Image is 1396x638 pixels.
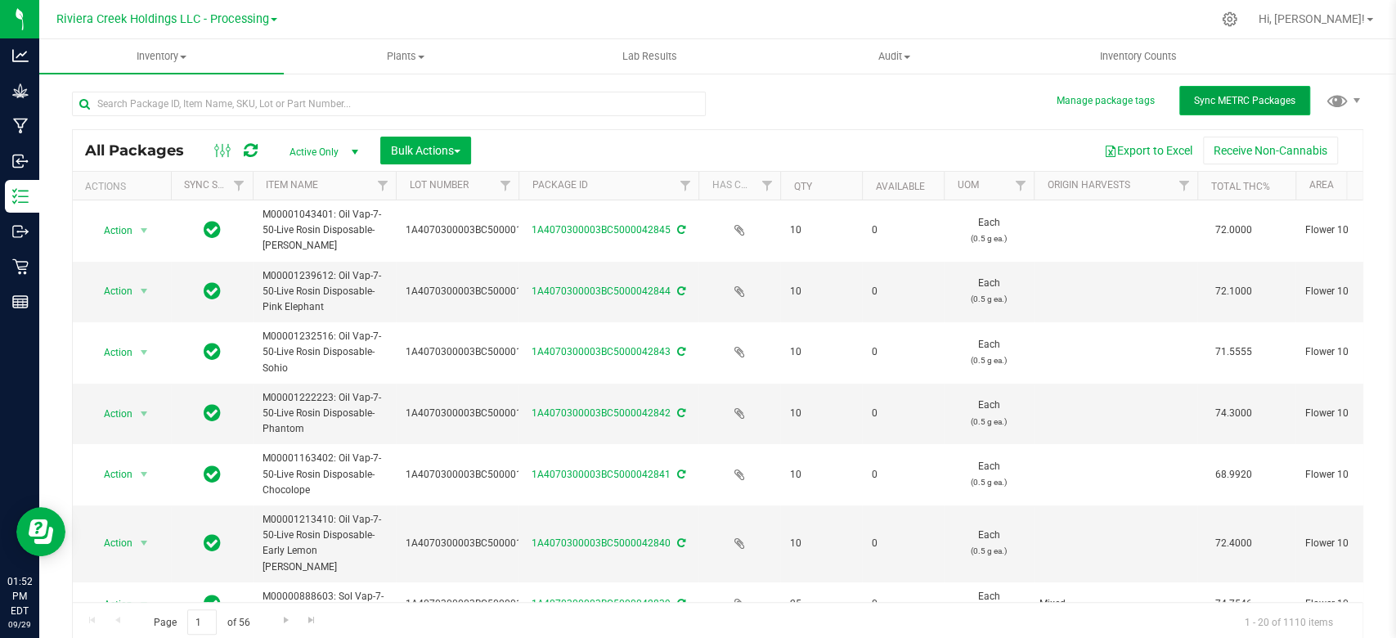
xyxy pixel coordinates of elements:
[134,463,155,486] span: select
[391,144,460,157] span: Bulk Actions
[1007,172,1034,200] a: Filter
[1039,596,1192,612] div: Value 1: Mixed
[134,593,155,616] span: select
[954,231,1024,246] p: (0.5 g ea.)
[954,459,1024,490] span: Each
[954,398,1024,429] span: Each
[790,536,852,551] span: 10
[406,536,545,551] span: 1A4070300003BC5000015952
[954,414,1024,429] p: (0.5 g ea.)
[263,589,386,620] span: M00000888603: Sol Vap-7-100-Space Rocks
[204,218,221,241] span: In Sync
[954,543,1024,559] p: (0.5 g ea.)
[532,469,671,480] a: 1A4070300003BC5000042841
[532,407,671,419] a: 1A4070300003BC5000042842
[872,536,934,551] span: 0
[263,390,386,438] span: M00001222223: Oil Vap-7-50-Live Rosin Disposable-Phantom
[790,284,852,299] span: 10
[532,537,671,549] a: 1A4070300003BC5000042840
[263,451,386,498] span: M00001163402: Oil Vap-7-50-Live Rosin Disposable-Chocolope
[675,285,685,297] span: Sync from Compliance System
[790,222,852,238] span: 10
[675,469,685,480] span: Sync from Compliance System
[204,402,221,425] span: In Sync
[492,172,518,200] a: Filter
[72,92,706,116] input: Search Package ID, Item Name, SKU, Lot or Part Number...
[753,172,780,200] a: Filter
[134,341,155,364] span: select
[134,219,155,242] span: select
[285,49,527,64] span: Plants
[1207,463,1260,487] span: 68.9920
[772,39,1017,74] a: Audit
[532,179,587,191] a: Package ID
[954,474,1024,490] p: (0.5 g ea.)
[954,353,1024,368] p: (0.5 g ea.)
[698,172,780,200] th: Has COA
[957,179,978,191] a: UOM
[790,596,852,612] span: 25
[89,593,133,616] span: Action
[56,12,269,26] span: Riviera Creek Holdings LLC - Processing
[184,179,247,191] a: Sync Status
[671,172,698,200] a: Filter
[675,598,685,609] span: Sync from Compliance System
[1170,172,1197,200] a: Filter
[532,346,671,357] a: 1A4070300003BC5000042843
[872,467,934,483] span: 0
[790,467,852,483] span: 10
[204,340,221,363] span: In Sync
[85,181,164,192] div: Actions
[793,181,811,192] a: Qty
[872,344,934,360] span: 0
[675,346,685,357] span: Sync from Compliance System
[263,329,386,376] span: M00001232516: Oil Vap-7-50-Live Rosin Disposable-Sohio
[274,609,298,631] a: Go to the next page
[532,224,671,236] a: 1A4070300003BC5000042845
[600,49,699,64] span: Lab Results
[1207,532,1260,555] span: 72.4000
[1207,592,1260,616] span: 74.7546
[12,153,29,169] inline-svg: Inbound
[7,618,32,631] p: 09/29
[1047,179,1129,191] a: Origin Harvests
[12,223,29,240] inline-svg: Outbound
[675,224,685,236] span: Sync from Compliance System
[7,574,32,618] p: 01:52 PM EDT
[954,589,1024,620] span: Each
[1207,340,1260,364] span: 71.5555
[204,532,221,555] span: In Sync
[954,276,1024,307] span: Each
[1207,218,1260,242] span: 72.0000
[204,592,221,615] span: In Sync
[406,467,545,483] span: 1A4070300003BC5000015889
[266,179,318,191] a: Item Name
[954,215,1024,246] span: Each
[1194,95,1295,106] span: Sync METRC Packages
[187,609,217,635] input: 1
[39,39,284,74] a: Inventory
[406,344,545,360] span: 1A4070300003BC5000015908
[406,222,545,238] span: 1A4070300003BC5000015982
[263,268,386,316] span: M00001239612: Oil Vap-7-50-Live Rosin Disposable-Pink Elephant
[12,258,29,275] inline-svg: Retail
[1016,39,1260,74] a: Inventory Counts
[1232,609,1346,634] span: 1 - 20 of 1110 items
[12,47,29,64] inline-svg: Analytics
[134,402,155,425] span: select
[263,512,386,575] span: M00001213410: Oil Vap-7-50-Live Rosin Disposable-Early Lemon [PERSON_NAME]
[790,406,852,421] span: 10
[872,284,934,299] span: 0
[1219,11,1240,27] div: Manage settings
[12,188,29,204] inline-svg: Inventory
[1207,402,1260,425] span: 74.3000
[380,137,471,164] button: Bulk Actions
[532,598,671,609] a: 1A4070300003BC5000042839
[12,118,29,134] inline-svg: Manufacturing
[12,294,29,310] inline-svg: Reports
[134,280,155,303] span: select
[1259,12,1365,25] span: Hi, [PERSON_NAME]!
[1078,49,1199,64] span: Inventory Counts
[1207,280,1260,303] span: 72.1000
[773,49,1016,64] span: Audit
